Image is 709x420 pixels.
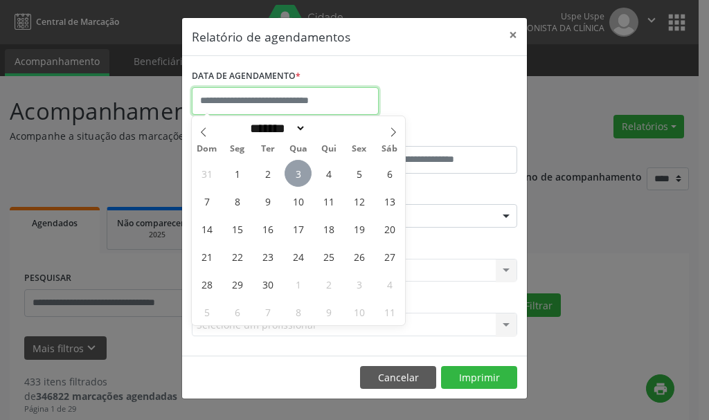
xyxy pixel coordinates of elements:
span: Outubro 2, 2025 [315,271,342,298]
select: Month [245,121,306,136]
span: Setembro 25, 2025 [315,243,342,270]
span: Setembro 16, 2025 [254,215,281,242]
span: Setembro 3, 2025 [285,160,312,187]
span: Outubro 6, 2025 [224,298,251,325]
button: Close [499,18,527,52]
span: Outubro 1, 2025 [285,271,312,298]
span: Ter [253,145,283,154]
span: Outubro 9, 2025 [315,298,342,325]
span: Outubro 7, 2025 [254,298,281,325]
span: Sáb [375,145,405,154]
span: Setembro 27, 2025 [376,243,403,270]
span: Setembro 30, 2025 [254,271,281,298]
span: Setembro 12, 2025 [345,188,373,214]
span: Outubro 10, 2025 [345,298,373,325]
span: Setembro 14, 2025 [193,215,220,242]
span: Setembro 20, 2025 [376,215,403,242]
label: ATÉ [358,125,517,146]
button: Imprimir [441,366,517,390]
span: Outubro 5, 2025 [193,298,220,325]
span: Setembro 2, 2025 [254,160,281,187]
span: Setembro 22, 2025 [224,243,251,270]
span: Setembro 21, 2025 [193,243,220,270]
span: Setembro 9, 2025 [254,188,281,214]
span: Agosto 31, 2025 [193,160,220,187]
span: Setembro 17, 2025 [285,215,312,242]
span: Outubro 8, 2025 [285,298,312,325]
span: Seg [222,145,253,154]
span: Setembro 29, 2025 [224,271,251,298]
span: Setembro 23, 2025 [254,243,281,270]
span: Setembro 13, 2025 [376,188,403,214]
span: Outubro 11, 2025 [376,298,403,325]
h5: Relatório de agendamentos [192,28,350,46]
span: Setembro 6, 2025 [376,160,403,187]
span: Setembro 1, 2025 [224,160,251,187]
span: Setembro 15, 2025 [224,215,251,242]
span: Setembro 7, 2025 [193,188,220,214]
span: Setembro 8, 2025 [224,188,251,214]
span: Qua [283,145,314,154]
span: Outubro 3, 2025 [345,271,373,298]
span: Setembro 28, 2025 [193,271,220,298]
input: Year [306,121,352,136]
span: Setembro 11, 2025 [315,188,342,214]
span: Dom [192,145,222,154]
span: Setembro 4, 2025 [315,160,342,187]
span: Outubro 4, 2025 [376,271,403,298]
span: Setembro 26, 2025 [345,243,373,270]
span: Setembro 24, 2025 [285,243,312,270]
span: Setembro 5, 2025 [345,160,373,187]
button: Cancelar [360,366,436,390]
span: Setembro 18, 2025 [315,215,342,242]
span: Sex [344,145,375,154]
span: Qui [314,145,344,154]
span: Setembro 19, 2025 [345,215,373,242]
span: Setembro 10, 2025 [285,188,312,214]
label: DATA DE AGENDAMENTO [192,66,300,87]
